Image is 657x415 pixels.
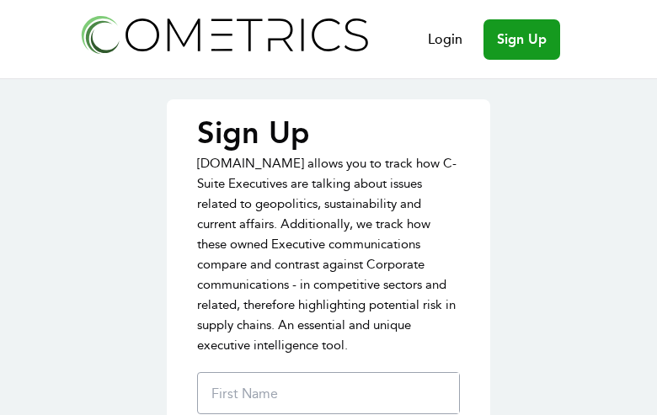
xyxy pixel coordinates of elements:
p: [DOMAIN_NAME] allows you to track how C-Suite Executives are talking about issues related to geop... [197,153,460,355]
img: Cometrics logo [77,10,371,58]
a: Sign Up [483,19,560,60]
a: Login [428,29,462,50]
input: First Name [205,373,459,413]
p: Sign Up [197,116,460,150]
